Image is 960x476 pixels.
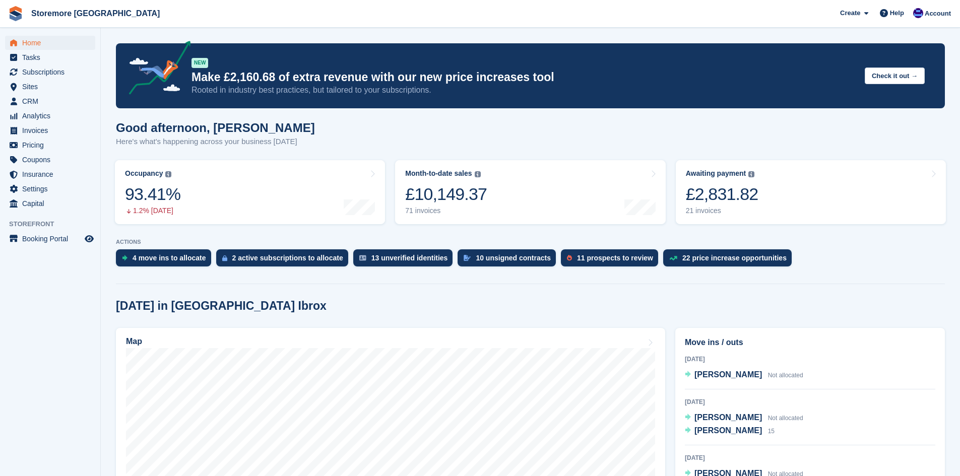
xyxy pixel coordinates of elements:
[685,453,935,462] div: [DATE]
[5,138,95,152] a: menu
[22,138,83,152] span: Pricing
[5,109,95,123] a: menu
[685,425,775,438] a: [PERSON_NAME] 15
[686,169,746,178] div: Awaiting payment
[115,160,385,224] a: Occupancy 93.41% 1.2% [DATE]
[22,196,83,211] span: Capital
[191,85,857,96] p: Rooted in industry best practices, but tailored to your subscriptions.
[8,6,23,21] img: stora-icon-8386f47178a22dfd0bd8f6a31ec36ba5ce8667c1dd55bd0f319d3a0aa187defe.svg
[222,255,227,261] img: active_subscription_to_allocate_icon-d502201f5373d7db506a760aba3b589e785aa758c864c3986d89f69b8ff3...
[685,412,803,425] a: [PERSON_NAME] Not allocated
[840,8,860,18] span: Create
[405,184,487,205] div: £10,149.37
[125,169,163,178] div: Occupancy
[5,36,95,50] a: menu
[5,182,95,196] a: menu
[476,254,551,262] div: 10 unsigned contracts
[116,249,216,271] a: 4 move ins to allocate
[686,184,758,205] div: £2,831.82
[925,9,951,19] span: Account
[405,169,472,178] div: Month-to-date sales
[5,196,95,211] a: menu
[694,426,762,435] span: [PERSON_NAME]
[120,41,191,98] img: price-adjustments-announcement-icon-8257ccfd72463d97f412b2fc003d46551f7dbcb40ab6d574587a9cd5c0d94...
[22,50,83,64] span: Tasks
[5,94,95,108] a: menu
[22,167,83,181] span: Insurance
[22,109,83,123] span: Analytics
[768,415,803,422] span: Not allocated
[458,249,561,271] a: 10 unsigned contracts
[116,239,945,245] p: ACTIONS
[685,336,935,349] h2: Move ins / outs
[116,136,315,148] p: Here's what's happening across your business [DATE]
[165,171,171,177] img: icon-info-grey-7440780725fd019a000dd9b08b2336e03edf1995a4989e88bcd33f0948082b44.svg
[5,65,95,79] a: menu
[5,232,95,246] a: menu
[232,254,343,262] div: 2 active subscriptions to allocate
[5,167,95,181] a: menu
[685,369,803,382] a: [PERSON_NAME] Not allocated
[359,255,366,261] img: verify_identity-adf6edd0f0f0b5bbfe63781bf79b02c33cf7c696d77639b501bdc392416b5a36.svg
[22,36,83,50] span: Home
[890,8,904,18] span: Help
[126,337,142,346] h2: Map
[27,5,164,22] a: Storemore [GEOGRAPHIC_DATA]
[5,50,95,64] a: menu
[676,160,946,224] a: Awaiting payment £2,831.82 21 invoices
[685,397,935,406] div: [DATE]
[685,355,935,364] div: [DATE]
[191,58,208,68] div: NEW
[22,94,83,108] span: CRM
[748,171,754,177] img: icon-info-grey-7440780725fd019a000dd9b08b2336e03edf1995a4989e88bcd33f0948082b44.svg
[116,121,315,134] h1: Good afternoon, [PERSON_NAME]
[22,232,83,246] span: Booking Portal
[464,255,471,261] img: contract_signature_icon-13c848040528278c33f63329250d36e43548de30e8caae1d1a13099fd9432cc5.svg
[22,65,83,79] span: Subscriptions
[5,123,95,138] a: menu
[768,428,775,435] span: 15
[9,219,100,229] span: Storefront
[191,70,857,85] p: Make £2,160.68 of extra revenue with our new price increases tool
[371,254,448,262] div: 13 unverified identities
[125,207,180,215] div: 1.2% [DATE]
[353,249,458,271] a: 13 unverified identities
[5,153,95,167] a: menu
[865,67,925,84] button: Check it out →
[5,80,95,94] a: menu
[694,413,762,422] span: [PERSON_NAME]
[125,184,180,205] div: 93.41%
[686,207,758,215] div: 21 invoices
[122,255,127,261] img: move_ins_to_allocate_icon-fdf77a2bb77ea45bf5b3d319d69a93e2d87916cf1d5bf7949dd705db3b84f3ca.svg
[561,249,663,271] a: 11 prospects to review
[83,233,95,245] a: Preview store
[22,182,83,196] span: Settings
[577,254,653,262] div: 11 prospects to review
[133,254,206,262] div: 4 move ins to allocate
[567,255,572,261] img: prospect-51fa495bee0391a8d652442698ab0144808aea92771e9ea1ae160a38d050c398.svg
[768,372,803,379] span: Not allocated
[475,171,481,177] img: icon-info-grey-7440780725fd019a000dd9b08b2336e03edf1995a4989e88bcd33f0948082b44.svg
[22,80,83,94] span: Sites
[22,153,83,167] span: Coupons
[669,256,677,260] img: price_increase_opportunities-93ffe204e8149a01c8c9dc8f82e8f89637d9d84a8eef4429ea346261dce0b2c0.svg
[116,299,327,313] h2: [DATE] in [GEOGRAPHIC_DATA] Ibrox
[22,123,83,138] span: Invoices
[682,254,787,262] div: 22 price increase opportunities
[395,160,665,224] a: Month-to-date sales £10,149.37 71 invoices
[216,249,353,271] a: 2 active subscriptions to allocate
[405,207,487,215] div: 71 invoices
[913,8,923,18] img: Angela
[663,249,797,271] a: 22 price increase opportunities
[694,370,762,379] span: [PERSON_NAME]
